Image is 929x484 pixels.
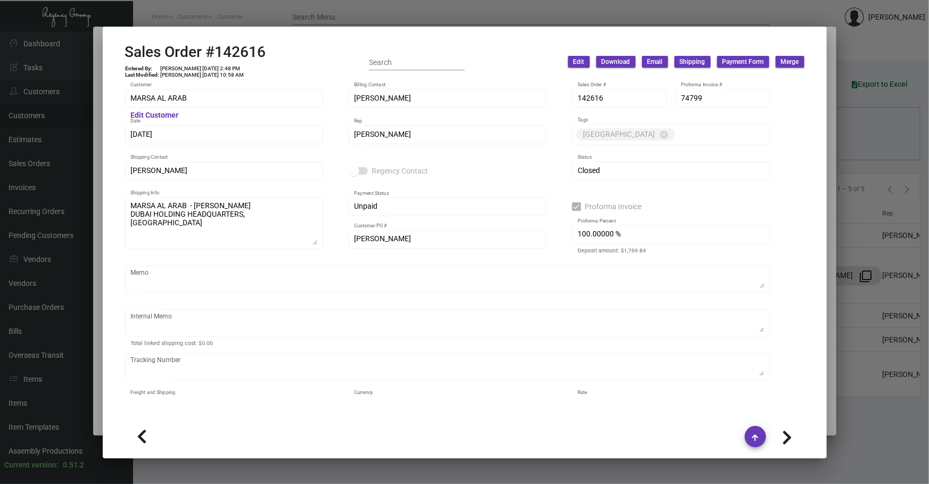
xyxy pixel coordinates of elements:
div: Current version: [4,460,59,471]
td: Entered By: [125,65,160,72]
span: Merge [781,58,799,67]
button: Merge [776,56,804,68]
button: Payment Form [717,56,769,68]
mat-icon: cancel [659,130,669,140]
span: Unpaid [354,202,377,210]
span: Email [647,58,663,67]
button: Shipping [675,56,711,68]
span: Proforma Invoice [585,200,642,213]
span: Shipping [680,58,705,67]
span: Payment Form [722,58,764,67]
span: Download [602,58,630,67]
button: Download [596,56,636,68]
mat-hint: Edit Customer [130,111,178,120]
span: Closed [578,166,600,175]
button: Email [642,56,668,68]
mat-hint: Total linked shipping cost: $0.00 [130,340,213,347]
mat-hint: Deposit amount: $1,769.84 [578,248,646,254]
td: Last Modified: [125,72,160,78]
td: [PERSON_NAME] [DATE] 2:48 PM [160,65,245,72]
td: [PERSON_NAME] [DATE] 10:58 AM [160,72,245,78]
div: 0.51.2 [63,460,84,471]
span: Edit [573,58,585,67]
button: Edit [568,56,590,68]
mat-chip: [GEOGRAPHIC_DATA] [577,128,675,141]
span: Regency Contact [372,165,429,177]
h2: Sales Order #142616 [125,43,266,61]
